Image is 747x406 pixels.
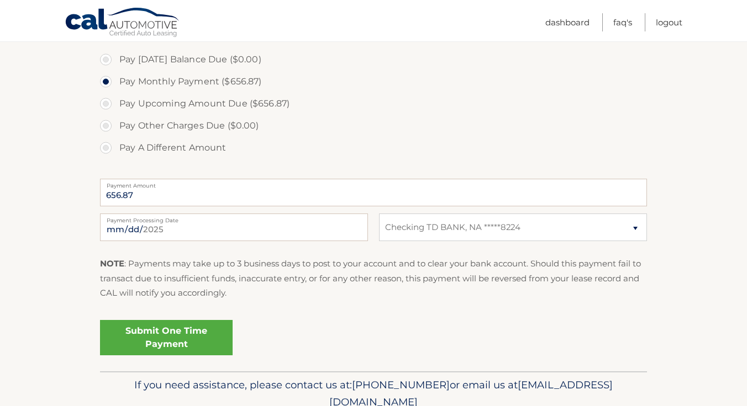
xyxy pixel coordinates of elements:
label: Pay [DATE] Balance Due ($0.00) [100,49,647,71]
label: Pay A Different Amount [100,137,647,159]
label: Pay Other Charges Due ($0.00) [100,115,647,137]
strong: NOTE [100,258,124,269]
a: Dashboard [545,13,590,31]
label: Pay Upcoming Amount Due ($656.87) [100,93,647,115]
input: Payment Date [100,213,368,241]
span: [PHONE_NUMBER] [352,378,450,391]
input: Payment Amount [100,179,647,206]
p: : Payments may take up to 3 business days to post to your account and to clear your bank account.... [100,257,647,300]
a: Logout [656,13,682,31]
a: FAQ's [613,13,632,31]
a: Submit One Time Payment [100,320,233,355]
label: Payment Processing Date [100,213,368,222]
label: Payment Amount [100,179,647,188]
a: Cal Automotive [65,7,181,39]
label: Pay Monthly Payment ($656.87) [100,71,647,93]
